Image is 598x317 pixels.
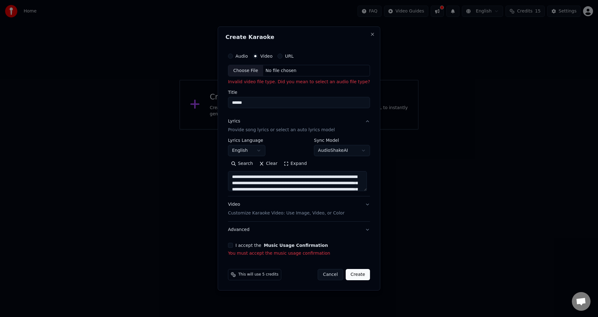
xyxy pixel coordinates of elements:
label: Lyrics Language [228,138,265,143]
label: I accept the [235,243,328,247]
h2: Create Karaoke [225,34,373,40]
div: LyricsProvide song lyrics or select an auto lyrics model [228,138,370,196]
div: No file chosen [263,68,299,74]
button: Create [346,269,370,280]
button: LyricsProvide song lyrics or select an auto lyrics model [228,113,370,138]
button: I accept the [264,243,328,247]
button: Search [228,159,256,169]
label: Audio [235,54,248,58]
label: URL [285,54,294,58]
div: Video [228,202,344,217]
button: Expand [281,159,310,169]
label: Title [228,90,370,95]
div: Lyrics [228,118,240,125]
span: This will use 5 credits [238,272,278,277]
button: Cancel [318,269,343,280]
button: Advanced [228,222,370,238]
p: Invalid video file type. Did you mean to select an audio file type? [228,79,370,85]
p: Customize Karaoke Video: Use Image, Video, or Color [228,210,344,216]
p: You must accept the music usage confirmation [228,250,370,257]
button: Clear [256,159,281,169]
label: Video [260,54,273,58]
div: Choose File [228,65,263,76]
p: Provide song lyrics or select an auto lyrics model [228,127,335,133]
label: Sync Model [314,138,370,143]
button: VideoCustomize Karaoke Video: Use Image, Video, or Color [228,197,370,222]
